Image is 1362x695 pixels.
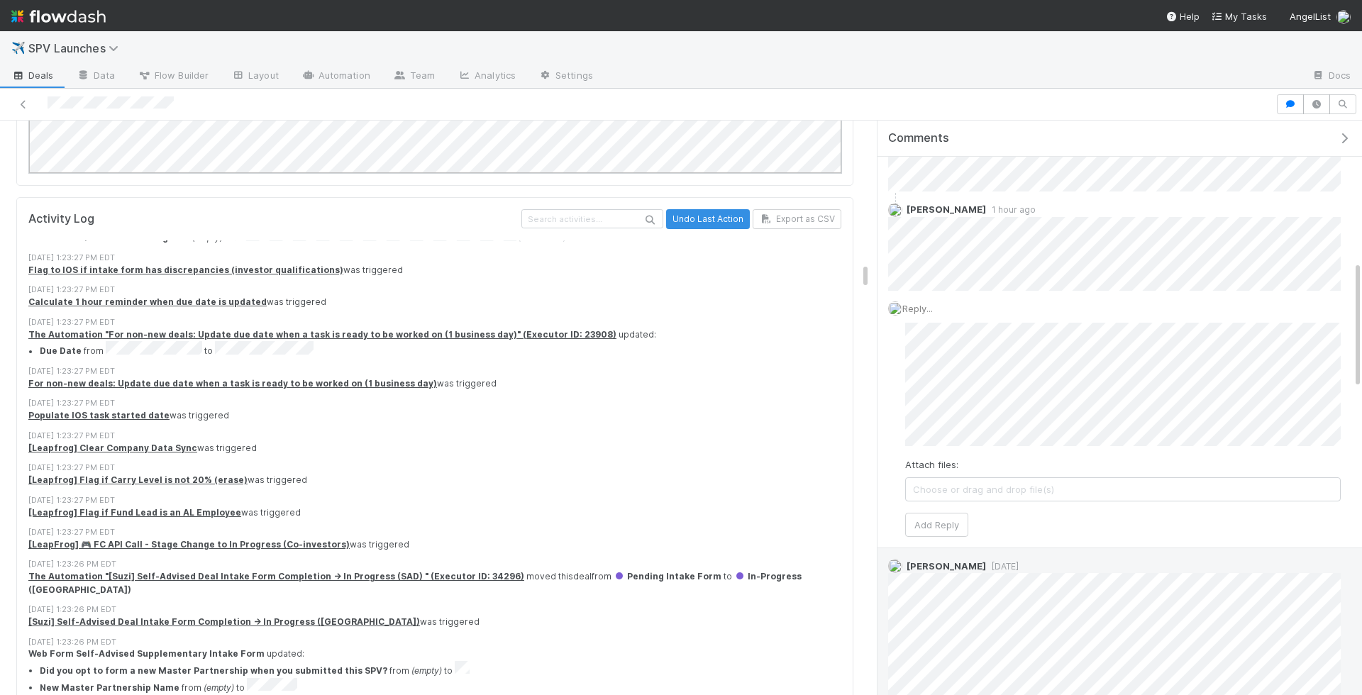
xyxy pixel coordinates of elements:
[40,665,387,676] strong: Did you opt to form a new Master Partnership when you submitted this SPV?
[28,365,841,377] div: [DATE] 1:23:27 PM EDT
[28,570,841,596] div: moved this deal from to
[382,65,446,88] a: Team
[28,265,343,275] a: Flag to IOS if intake form has discrepancies (investor qualifications)
[40,678,841,695] li: from to
[411,665,442,676] em: (empty)
[28,506,841,519] div: was triggered
[28,378,437,389] a: For non-new deals: Update due date when a task is ready to be worked on (1 business day)
[28,443,197,453] a: [Leapfrog] Clear Company Data Sync
[28,604,841,616] div: [DATE] 1:23:26 PM EDT
[28,212,519,226] h5: Activity Log
[11,4,106,28] img: logo-inverted-e16ddd16eac7371096b0.svg
[28,328,841,358] div: updated:
[28,296,841,308] div: was triggered
[28,409,841,422] div: was triggered
[65,65,126,88] a: Data
[40,341,841,358] li: from to
[138,68,209,82] span: Flow Builder
[888,559,902,573] img: avatar_04f2f553-352a-453f-b9fb-c6074dc60769.png
[126,65,220,88] a: Flow Builder
[614,571,721,582] span: Pending Intake Form
[192,233,223,243] em: (empty)
[1336,10,1351,24] img: avatar_892eb56c-5b5a-46db-bf0b-2a9023d0e8f8.png
[11,68,54,82] span: Deals
[907,204,986,215] span: [PERSON_NAME]
[28,430,841,442] div: [DATE] 1:23:27 PM EDT
[28,41,126,55] span: SPV Launches
[40,682,179,693] strong: New Master Partnership Name
[906,478,1340,501] span: Choose or drag and drop file(s)
[28,571,802,594] span: In-Progress ([GEOGRAPHIC_DATA])
[907,560,986,572] span: [PERSON_NAME]
[28,462,841,474] div: [DATE] 1:23:27 PM EDT
[28,539,350,550] a: [LeapFrog] 🎮 FC API Call - Stage Change to In Progress (Co-investors)
[527,65,604,88] a: Settings
[986,561,1019,572] span: [DATE]
[28,571,524,582] a: The Automation "[Suzi] Self-Advised Deal Intake Form Completion -> In Progress (SAD) " (Executor ...
[1300,65,1362,88] a: Docs
[28,616,420,627] a: [Suzi] Self-Advised Deal Intake Form Completion -> In Progress ([GEOGRAPHIC_DATA])
[521,209,663,228] input: Search activities...
[290,65,382,88] a: Automation
[28,474,841,486] div: was triggered
[28,442,841,455] div: was triggered
[888,301,902,316] img: avatar_892eb56c-5b5a-46db-bf0b-2a9023d0e8f8.png
[28,410,170,421] a: Populate IOS task started date
[905,457,958,472] label: Attach files:
[28,329,616,340] a: The Automation "For non-new deals: Update due date when a task is ready to be worked on (1 busine...
[40,661,841,678] li: from to
[666,209,750,229] button: Undo Last Action
[1211,11,1267,22] span: My Tasks
[11,42,26,54] span: ✈️
[28,377,841,390] div: was triggered
[204,682,234,693] em: (empty)
[28,616,841,628] div: was triggered
[1211,9,1267,23] a: My Tasks
[28,264,841,277] div: was triggered
[753,209,841,229] button: Export as CSV
[1166,9,1200,23] div: Help
[986,204,1036,215] span: 1 hour ago
[220,65,290,88] a: Layout
[1290,11,1331,22] span: AngelList
[28,316,841,328] div: [DATE] 1:23:27 PM EDT
[28,558,841,570] div: [DATE] 1:23:26 PM EDT
[40,346,82,357] strong: Due Date
[28,507,241,518] a: [Leapfrog] Flag if Fund Lead is an AL Employee
[905,513,968,537] button: Add Reply
[28,284,841,296] div: [DATE] 1:23:27 PM EDT
[28,474,248,485] a: [Leapfrog] Flag if Carry Level is not 20% (erase)
[446,65,527,88] a: Analytics
[28,648,265,659] strong: Web Form Self-Advised Supplementary Intake Form
[28,494,841,506] div: [DATE] 1:23:27 PM EDT
[519,233,566,243] span: (show more)
[28,636,841,648] div: [DATE] 1:23:26 PM EDT
[28,538,841,551] div: was triggered
[28,296,267,307] a: Calculate 1 hour reminder when due date is updated
[888,131,949,145] span: Comments
[28,397,841,409] div: [DATE] 1:23:27 PM EDT
[888,203,902,217] img: avatar_0a9e60f7-03da-485c-bb15-a40c44fcec20.png
[40,233,168,243] strong: Investor Qualifications Flag
[28,526,841,538] div: [DATE] 1:23:27 PM EDT
[28,252,841,264] div: [DATE] 1:23:27 PM EDT
[902,303,933,314] span: Reply...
